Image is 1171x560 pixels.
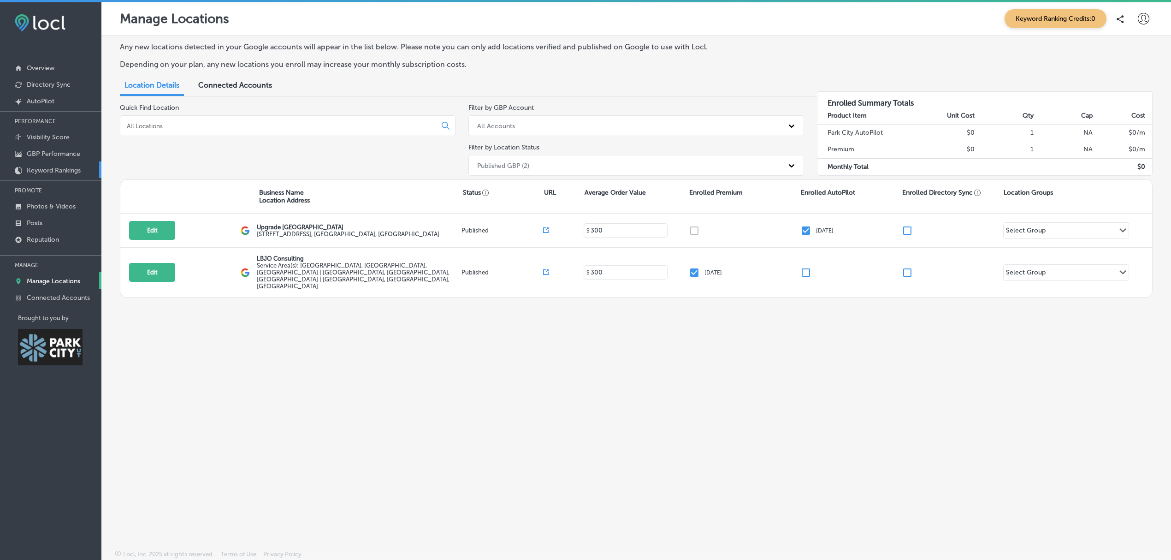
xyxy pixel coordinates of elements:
p: Average Order Value [585,189,646,197]
img: fda3e92497d09a02dc62c9cd864e3231.png [15,14,65,31]
p: Status [463,189,544,197]
p: Enrolled Directory Sync [902,189,981,197]
p: AutoPilot [27,97,54,105]
span: Park City, UT, USA | Salt Lake City, UT, USA | Salt Lake County, UT, USA [257,262,449,290]
p: [DATE] [704,269,722,276]
td: $0 [916,141,975,158]
button: Edit [129,263,175,282]
p: Upgrade [GEOGRAPHIC_DATA] [257,224,439,231]
span: Location Details [124,81,179,89]
p: GBP Performance [27,150,80,158]
p: Overview [27,64,54,72]
div: Select Group [1006,268,1046,279]
td: 1 [975,124,1034,141]
div: All Accounts [477,122,515,130]
td: Monthly Total [817,158,916,175]
img: Park City [18,329,83,365]
span: Keyword Ranking Credits: 0 [1005,9,1106,28]
p: $ [586,227,590,234]
p: Photos & Videos [27,203,76,210]
p: URL [544,189,556,197]
p: Posts [27,219,42,227]
div: Published GBP (2) [477,161,529,169]
p: Brought to you by [18,315,101,322]
img: logo [241,226,250,235]
p: Keyword Rankings [27,167,81,174]
label: Filter by Location Status [468,143,539,151]
p: [DATE] [816,227,834,234]
p: Visibility Score [27,133,70,141]
p: $ [586,269,590,276]
label: [STREET_ADDRESS] , [GEOGRAPHIC_DATA], [GEOGRAPHIC_DATA] [257,231,439,238]
th: Cap [1034,107,1093,125]
td: $ 0 [1093,158,1152,175]
td: 1 [975,141,1034,158]
td: Premium [817,141,916,158]
p: LBJO Consulting [257,255,459,262]
h3: Enrolled Summary Totals [817,92,1152,107]
p: Enrolled Premium [689,189,743,197]
p: Depending on your plan, any new locations you enroll may increase your monthly subscription costs. [120,60,791,69]
td: $ 0 /m [1093,124,1152,141]
p: Manage Locations [27,277,80,285]
p: Enrolled AutoPilot [801,189,855,197]
td: NA [1034,141,1093,158]
img: logo [241,268,250,277]
input: All Locations [126,122,434,130]
td: Park City AutoPilot [817,124,916,141]
p: Manage Locations [120,11,229,26]
td: $0 [916,124,975,141]
p: Location Groups [1004,189,1053,197]
p: Published [461,227,543,234]
th: Unit Cost [916,107,975,125]
th: Cost [1093,107,1152,125]
p: Business Name Location Address [259,189,310,204]
div: Select Group [1006,226,1046,237]
strong: Product Item [828,112,867,119]
p: Published [461,269,543,276]
th: Qty [975,107,1034,125]
label: Filter by GBP Account [468,104,534,112]
p: Any new locations detected in your Google accounts will appear in the list below. Please note you... [120,42,791,51]
p: Locl, Inc. 2025 all rights reserved. [123,551,214,558]
label: Quick Find Location [120,104,179,112]
span: Connected Accounts [198,81,272,89]
p: Connected Accounts [27,294,90,302]
p: Reputation [27,236,59,244]
td: $ 0 /m [1093,141,1152,158]
td: NA [1034,124,1093,141]
button: Edit [129,221,175,240]
p: Directory Sync [27,81,71,89]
